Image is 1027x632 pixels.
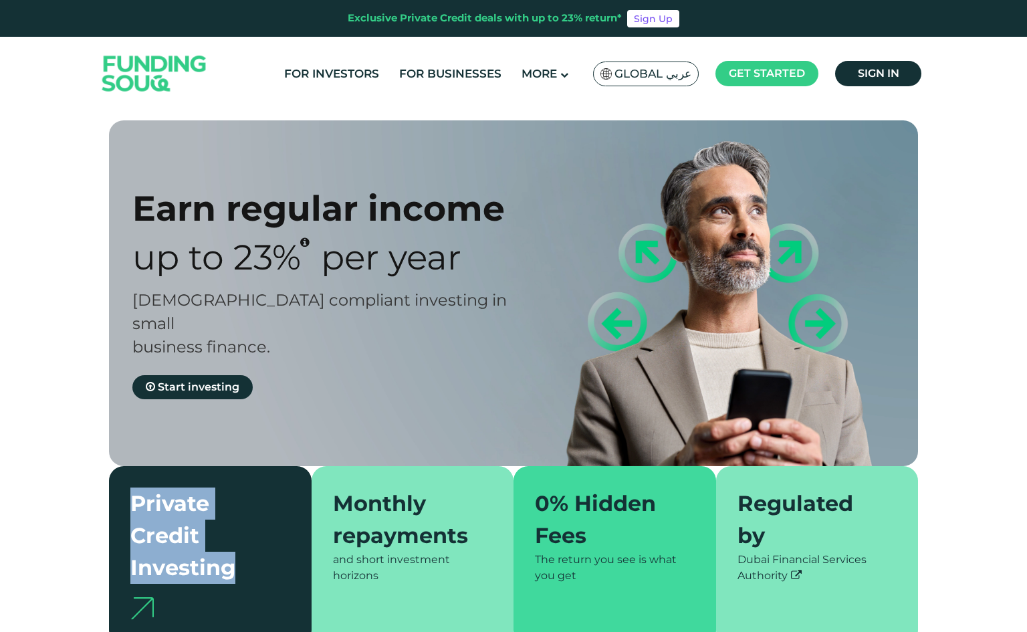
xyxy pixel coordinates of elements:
[627,10,679,27] a: Sign Up
[737,552,897,584] div: Dubai Financial Services Authority
[158,381,239,393] span: Start investing
[130,597,154,619] img: arrow
[858,67,899,80] span: Sign in
[281,63,382,85] a: For Investors
[835,61,921,86] a: Sign in
[535,488,679,552] div: 0% Hidden Fees
[333,552,493,584] div: and short investment horizons
[89,40,220,108] img: Logo
[300,237,310,247] i: 23% IRR (expected) ~ 15% Net yield (expected)
[132,290,507,356] span: [DEMOGRAPHIC_DATA] compliant investing in small business finance.
[522,67,557,80] span: More
[132,236,301,278] span: Up to 23%
[132,187,537,229] div: Earn regular income
[729,67,805,80] span: Get started
[600,68,612,80] img: SA Flag
[321,236,461,278] span: Per Year
[614,66,691,82] span: Global عربي
[348,11,622,26] div: Exclusive Private Credit deals with up to 23% return*
[396,63,505,85] a: For Businesses
[737,488,881,552] div: Regulated by
[132,375,253,399] a: Start investing
[130,488,274,584] div: Private Credit Investing
[535,552,695,584] div: The return you see is what you get
[333,488,477,552] div: Monthly repayments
